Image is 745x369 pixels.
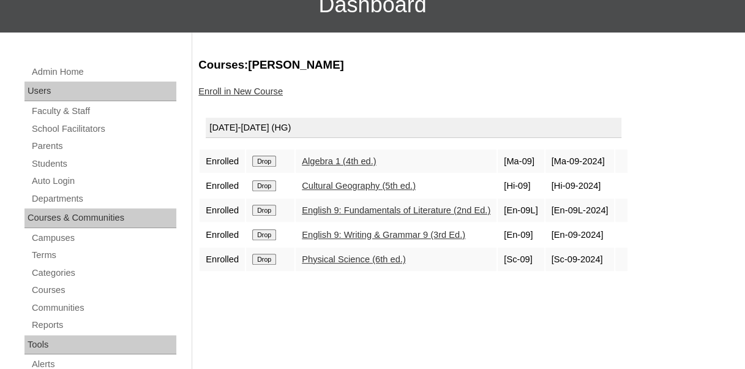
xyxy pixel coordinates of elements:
[545,223,615,246] td: [En-09-2024]
[31,230,176,246] a: Campuses
[24,335,176,355] div: Tools
[198,57,733,73] h3: Courses:[PERSON_NAME]
[31,318,176,333] a: Reports
[302,205,490,215] a: English 9: Fundamentals of Literature (2nd Ed.)
[31,300,176,316] a: Communities
[252,229,276,240] input: Drop
[252,156,276,167] input: Drop
[200,199,245,222] td: Enrolled
[545,174,615,197] td: [Hi-09-2024]
[31,139,176,154] a: Parents
[24,82,176,101] div: Users
[302,230,465,240] a: English 9: Writing & Grammar 9 (3rd Ed.)
[252,180,276,191] input: Drop
[498,199,544,222] td: [En-09L]
[31,121,176,137] a: School Facilitators
[206,118,621,139] div: [DATE]-[DATE] (HG)
[31,248,176,263] a: Terms
[302,156,376,166] a: Algebra 1 (4th ed.)
[198,86,283,96] a: Enroll in New Course
[545,248,615,271] td: [Sc-09-2024]
[31,265,176,281] a: Categories
[302,181,416,191] a: Cultural Geography (5th ed.)
[31,156,176,172] a: Students
[545,199,615,222] td: [En-09L-2024]
[498,223,544,246] td: [En-09]
[31,191,176,207] a: Departments
[24,208,176,228] div: Courses & Communities
[252,254,276,265] input: Drop
[200,174,245,197] td: Enrolled
[31,64,176,80] a: Admin Home
[31,104,176,119] a: Faculty & Staff
[31,173,176,189] a: Auto Login
[200,150,245,173] td: Enrolled
[200,248,245,271] td: Enrolled
[498,248,544,271] td: [Sc-09]
[200,223,245,246] td: Enrolled
[498,150,544,173] td: [Ma-09]
[252,205,276,216] input: Drop
[31,283,176,298] a: Courses
[545,150,615,173] td: [Ma-09-2024]
[302,254,405,264] a: Physical Science (6th ed.)
[498,174,544,197] td: [Hi-09]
